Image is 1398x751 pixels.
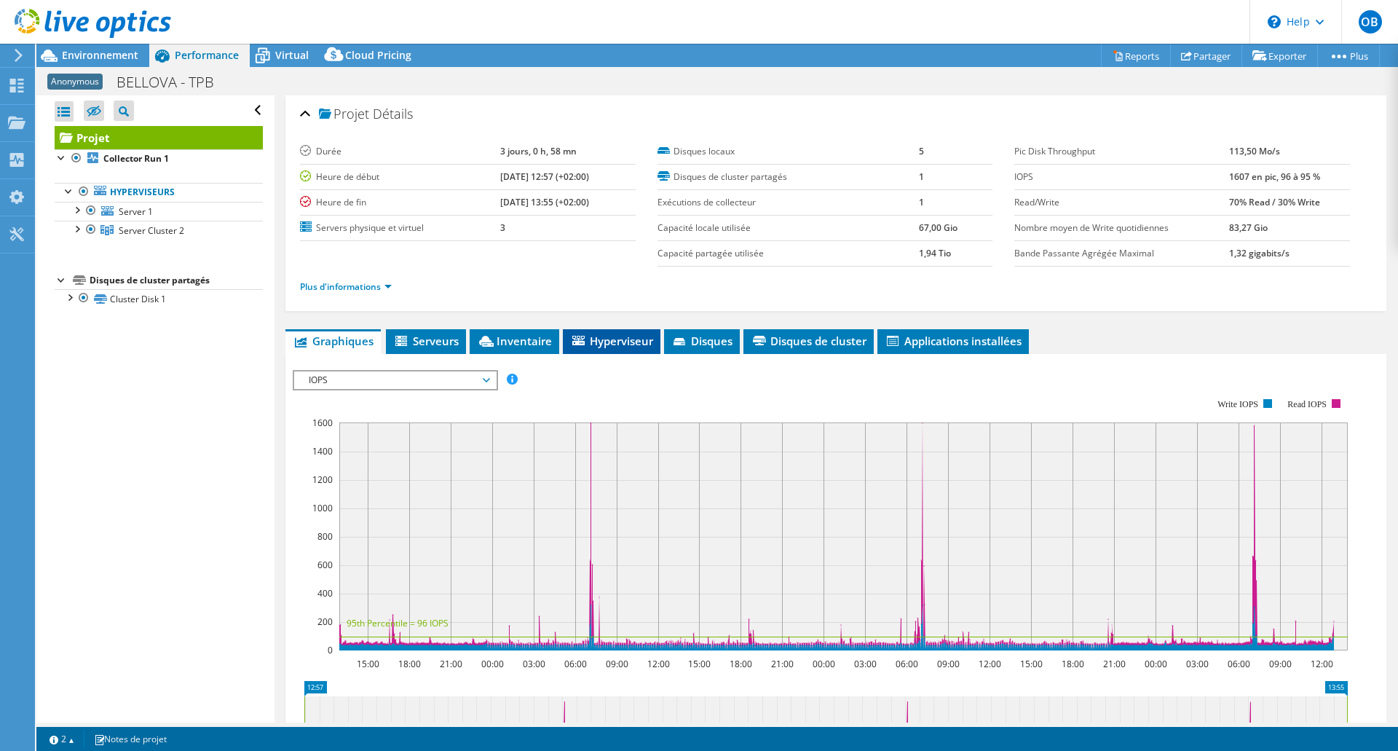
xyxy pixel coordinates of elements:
[84,730,177,748] a: Notes de projet
[481,658,504,670] text: 00:00
[1317,44,1380,67] a: Plus
[564,658,587,670] text: 06:00
[398,658,421,670] text: 18:00
[300,195,499,210] label: Heure de fin
[312,445,333,457] text: 1400
[657,170,919,184] label: Disques de cluster partagés
[1269,658,1292,670] text: 09:00
[317,616,333,628] text: 200
[300,280,392,293] a: Plus d'informations
[301,371,489,389] span: IOPS
[347,617,449,629] text: 95th Percentile = 96 IOPS
[300,144,499,159] label: Durée
[317,587,333,599] text: 400
[293,334,374,348] span: Graphiques
[1186,658,1209,670] text: 03:00
[1062,658,1084,670] text: 18:00
[1020,658,1043,670] text: 15:00
[103,152,169,165] b: Collector Run 1
[523,658,545,670] text: 03:00
[671,334,732,348] span: Disques
[919,170,924,183] b: 1
[606,658,628,670] text: 09:00
[119,205,153,218] span: Server 1
[1014,195,1229,210] label: Read/Write
[55,221,263,240] a: Server Cluster 2
[1229,145,1280,157] b: 113,50 Mo/s
[1014,246,1229,261] label: Bande Passante Agrégée Maximal
[55,126,263,149] a: Projet
[854,658,877,670] text: 03:00
[373,105,413,122] span: Détails
[500,196,589,208] b: [DATE] 13:55 (+02:00)
[300,170,499,184] label: Heure de début
[500,221,505,234] b: 3
[657,221,919,235] label: Capacité locale utilisée
[570,334,653,348] span: Hyperviseur
[1268,15,1281,28] svg: \n
[919,247,951,259] b: 1,94 Tio
[500,145,577,157] b: 3 jours, 0 h, 58 mn
[1014,221,1229,235] label: Nombre moyen de Write quotidiennes
[657,246,919,261] label: Capacité partagée utilisée
[345,48,411,62] span: Cloud Pricing
[1228,658,1250,670] text: 06:00
[1229,170,1320,183] b: 1607 en pic, 96 à 95 %
[110,74,237,90] h1: BELLOVA - TPB
[647,658,670,670] text: 12:00
[1241,44,1318,67] a: Exporter
[55,149,263,168] a: Collector Run 1
[1311,658,1333,670] text: 12:00
[657,195,919,210] label: Exécutions de collecteur
[300,221,499,235] label: Servers physique et virtuel
[328,644,333,656] text: 0
[175,48,239,62] span: Performance
[751,334,866,348] span: Disques de cluster
[1288,399,1327,409] text: Read IOPS
[1229,196,1320,208] b: 70% Read / 30% Write
[919,196,924,208] b: 1
[1101,44,1171,67] a: Reports
[885,334,1022,348] span: Applications installées
[1145,658,1167,670] text: 00:00
[55,202,263,221] a: Server 1
[319,107,369,122] span: Projet
[1229,221,1268,234] b: 83,27 Gio
[275,48,309,62] span: Virtual
[937,658,960,670] text: 09:00
[477,334,552,348] span: Inventaire
[1014,170,1229,184] label: IOPS
[440,658,462,670] text: 21:00
[119,224,184,237] span: Server Cluster 2
[919,221,957,234] b: 67,00 Gio
[730,658,752,670] text: 18:00
[312,473,333,486] text: 1200
[1229,247,1290,259] b: 1,32 gigabits/s
[55,289,263,308] a: Cluster Disk 1
[62,48,138,62] span: Environnement
[55,183,263,202] a: Hyperviseurs
[688,658,711,670] text: 15:00
[1103,658,1126,670] text: 21:00
[317,559,333,571] text: 600
[90,272,263,289] div: Disques de cluster partagés
[317,530,333,543] text: 800
[39,730,84,748] a: 2
[657,144,919,159] label: Disques locaux
[500,170,589,183] b: [DATE] 12:57 (+02:00)
[47,74,103,90] span: Anonymous
[771,658,794,670] text: 21:00
[1217,399,1258,409] text: Write IOPS
[1359,10,1382,34] span: OB
[312,417,333,429] text: 1600
[919,145,924,157] b: 5
[1170,44,1242,67] a: Partager
[979,658,1001,670] text: 12:00
[312,502,333,514] text: 1000
[357,658,379,670] text: 15:00
[813,658,835,670] text: 00:00
[896,658,918,670] text: 06:00
[393,334,459,348] span: Serveurs
[1014,144,1229,159] label: Pic Disk Throughput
